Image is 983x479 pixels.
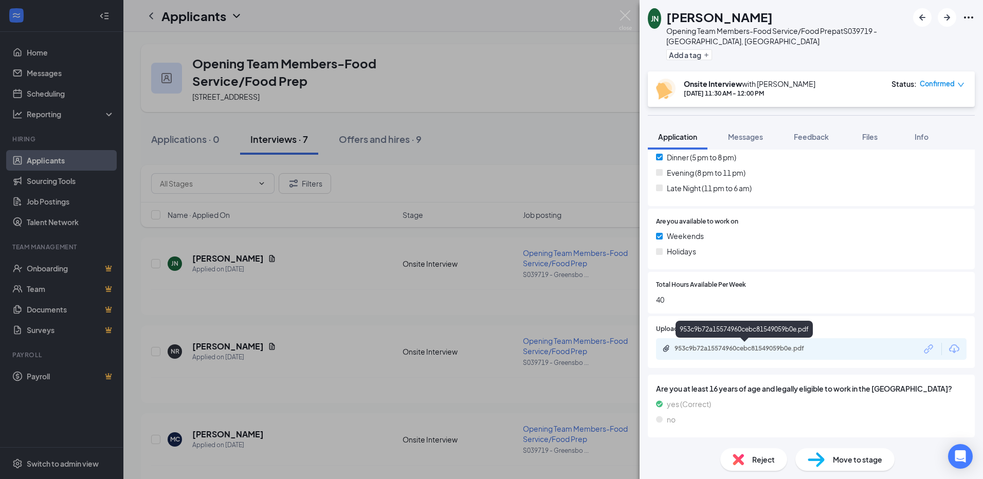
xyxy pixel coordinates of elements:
[891,79,917,89] div: Status :
[667,246,696,257] span: Holidays
[666,49,712,60] button: PlusAdd a tag
[752,454,775,465] span: Reject
[667,152,736,163] span: Dinner (5 pm to 8 pm)
[667,414,676,425] span: no
[675,344,818,353] div: 953c9b72a15574960cebc81549059b0e.pdf
[667,398,711,410] span: yes (Correct)
[938,8,956,27] button: ArrowRight
[656,294,967,305] span: 40
[651,13,659,24] div: JN
[948,343,960,355] svg: Download
[916,11,929,24] svg: ArrowLeftNew
[957,81,964,88] span: down
[662,344,670,353] svg: Paperclip
[920,79,955,89] span: Confirmed
[684,79,815,89] div: with [PERSON_NAME]
[676,321,813,338] div: 953c9b72a15574960cebc81549059b0e.pdf
[915,132,929,141] span: Info
[667,167,745,178] span: Evening (8 pm to 11 pm)
[922,342,936,356] svg: Link
[684,79,742,88] b: Onsite Interview
[656,217,738,227] span: Are you available to work on
[913,8,932,27] button: ArrowLeftNew
[684,89,815,98] div: [DATE] 11:30 AM - 12:00 PM
[728,132,763,141] span: Messages
[662,344,829,354] a: Paperclip953c9b72a15574960cebc81549059b0e.pdf
[666,26,908,46] div: Opening Team Members-Food Service/Food Prep at S039719 - [GEOGRAPHIC_DATA], [GEOGRAPHIC_DATA]
[941,11,953,24] svg: ArrowRight
[833,454,882,465] span: Move to stage
[667,230,704,242] span: Weekends
[703,52,709,58] svg: Plus
[962,11,975,24] svg: Ellipses
[658,132,697,141] span: Application
[656,280,746,290] span: Total Hours Available Per Week
[794,132,829,141] span: Feedback
[666,8,773,26] h1: [PERSON_NAME]
[948,444,973,469] div: Open Intercom Messenger
[667,182,752,194] span: Late Night (11 pm to 6 am)
[656,383,967,394] span: Are you at least 16 years of age and legally eligible to work in the [GEOGRAPHIC_DATA]?
[656,324,703,334] span: Upload Resume
[862,132,878,141] span: Files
